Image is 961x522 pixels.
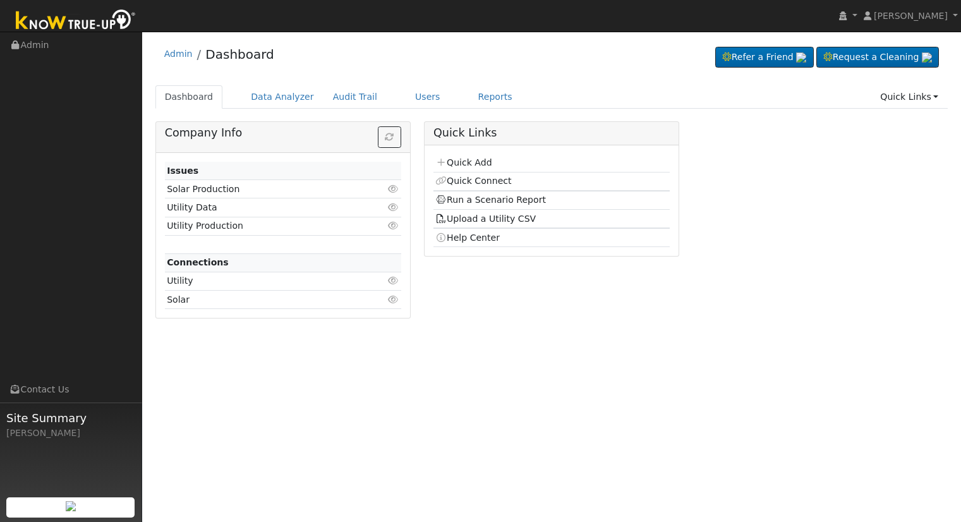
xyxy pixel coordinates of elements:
i: Click to view [388,185,399,193]
a: Upload a Utility CSV [435,214,536,224]
strong: Connections [167,257,229,267]
a: Admin [164,49,193,59]
img: retrieve [922,52,932,63]
a: Data Analyzer [241,85,323,109]
img: retrieve [66,501,76,511]
h5: Company Info [165,126,401,140]
td: Solar Production [165,180,363,198]
a: Audit Trail [323,85,387,109]
span: Site Summary [6,410,135,427]
td: Utility Production [165,217,363,235]
a: Dashboard [205,47,274,62]
span: [PERSON_NAME] [874,11,948,21]
td: Solar [165,291,363,309]
h5: Quick Links [433,126,670,140]
i: Click to view [388,221,399,230]
a: Dashboard [155,85,223,109]
i: Click to view [388,295,399,304]
strong: Issues [167,166,198,176]
a: Quick Connect [435,176,511,186]
img: retrieve [796,52,806,63]
a: Request a Cleaning [816,47,939,68]
a: Quick Add [435,157,492,167]
a: Users [406,85,450,109]
img: Know True-Up [9,7,142,35]
a: Reports [469,85,522,109]
a: Run a Scenario Report [435,195,546,205]
a: Quick Links [871,85,948,109]
i: Click to view [388,203,399,212]
a: Refer a Friend [715,47,814,68]
i: Click to view [388,276,399,285]
div: [PERSON_NAME] [6,427,135,440]
td: Utility Data [165,198,363,217]
td: Utility [165,272,363,290]
a: Help Center [435,233,500,243]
